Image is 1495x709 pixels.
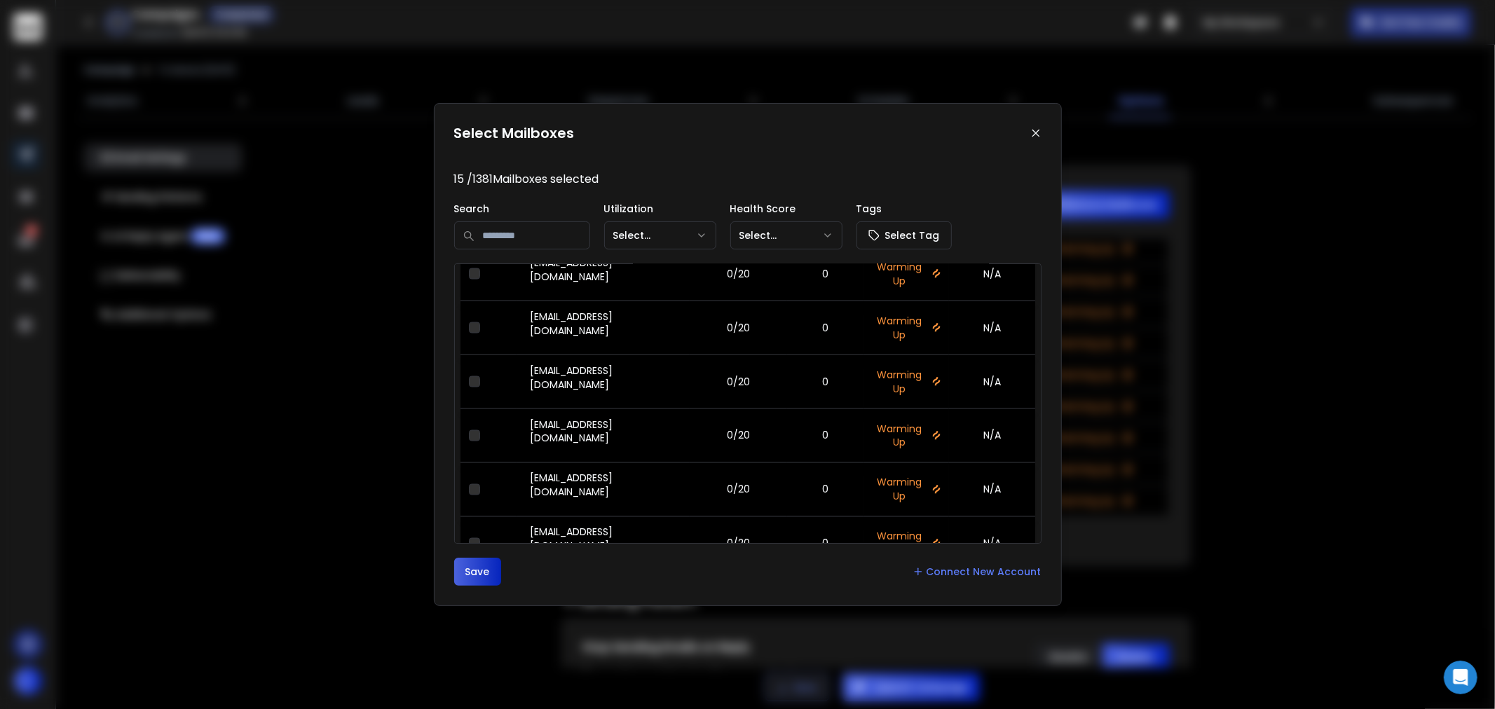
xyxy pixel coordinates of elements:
[872,368,941,396] p: Warming Up
[33,312,219,338] li: Login details may have been updated or reset recently.
[9,6,36,32] button: go back
[872,422,941,450] p: Warming Up
[531,418,681,446] p: [EMAIL_ADDRESS][DOMAIN_NAME]
[690,354,787,408] td: 0/20
[872,260,941,288] p: Warming Up
[454,558,501,586] button: Save
[604,221,716,249] button: Select...
[40,8,62,30] img: Profile image for Box
[730,221,842,249] button: Select...
[11,14,269,56] div: Jeff says…
[246,6,271,31] div: Close
[22,270,219,312] div: A few common reasons why this happens:
[949,516,1035,570] td: N/A
[240,453,263,476] button: Send a message…
[11,79,269,111] div: Raj says…
[22,148,210,173] b: “Temporary authentication failure”
[68,13,88,24] h1: Box
[454,123,575,143] h1: Select Mailboxes
[730,202,842,216] p: Health Score
[949,408,1035,462] td: N/A
[454,202,590,216] p: Search
[1444,661,1477,694] iframe: Intercom live chat
[604,202,716,216] p: Utilization
[11,111,269,512] div: Raj says…
[949,301,1035,354] td: N/A
[531,256,681,284] p: [EMAIL_ADDRESS][DOMAIN_NAME]
[872,530,941,558] p: Warming Up
[872,476,941,504] p: Warming Up
[33,341,219,367] li: The mailbox connection dropped temporarily due to server instability.
[690,247,787,301] td: 0/20
[796,267,855,281] p: 0
[949,247,1035,301] td: N/A
[33,371,219,397] li: The account session expired and needs a fresh re-authentication.
[796,375,855,389] p: 0
[531,310,681,338] p: [EMAIL_ADDRESS][DOMAIN_NAME]
[12,429,268,453] textarea: Message…
[454,171,1042,188] p: 15 / 1381 Mailboxes selected
[796,429,855,443] p: 0
[531,525,681,553] p: [EMAIL_ADDRESS][DOMAIN_NAME]
[44,419,102,430] b: Reconnect
[856,202,952,216] p: Tags
[856,221,952,249] button: Select Tag
[22,404,219,473] div: The quickest fix is to click and re-authenticate the account. Once done, your mailbox will be bac...
[531,364,681,392] p: [EMAIL_ADDRESS][DOMAIN_NAME]
[11,111,230,481] div: Hi [PERSON_NAME],The error you’re seeing (“Temporary authentication failure”) usually happens whe...
[690,462,787,516] td: 0/20
[796,537,855,551] p: 0
[796,483,855,497] p: 0
[949,462,1035,516] td: N/A
[11,67,269,68] div: New messages divider
[690,301,787,354] td: 0/20
[690,408,787,462] td: 0/20
[42,82,257,95] div: <b>[PERSON_NAME]</b> joined the conversation
[219,6,246,32] button: Home
[24,81,38,95] img: Profile image for Raj
[796,321,855,335] p: 0
[44,459,55,470] button: Gif picker
[872,314,941,342] p: Warming Up
[949,354,1035,408] td: N/A
[913,565,1042,579] a: Connect New Account
[22,120,219,271] div: Hi [PERSON_NAME], The error you’re seeing ( ) usually happens when the connection between your ma...
[22,459,33,470] button: Emoji picker
[690,516,787,570] td: 0/20
[67,459,78,470] button: Upload attachment
[531,471,681,500] p: [EMAIL_ADDRESS][DOMAIN_NAME]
